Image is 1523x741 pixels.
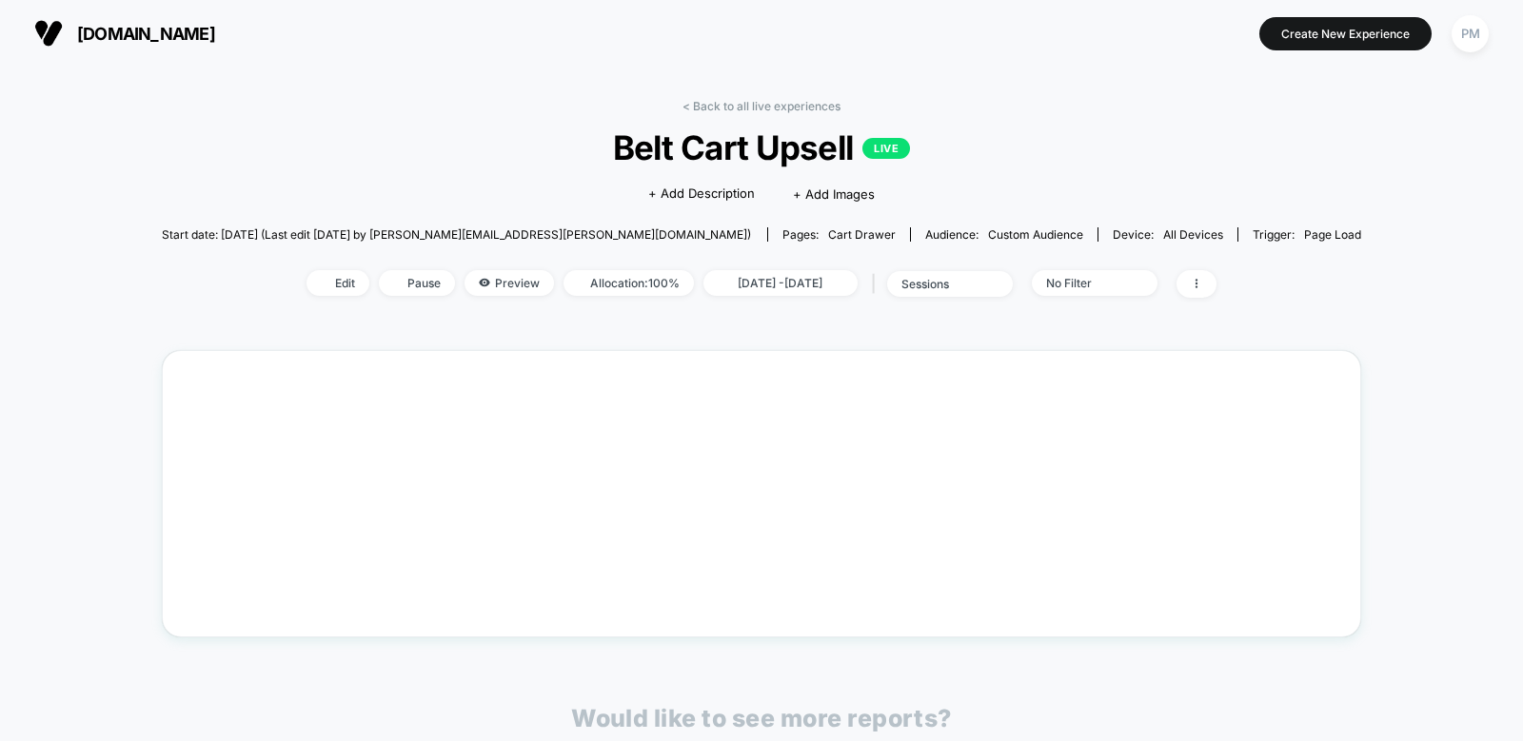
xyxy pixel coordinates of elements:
span: Pause [379,270,455,296]
span: all devices [1163,227,1223,242]
span: cart drawer [828,227,896,242]
span: Device: [1098,227,1237,242]
span: Start date: [DATE] (Last edit [DATE] by [PERSON_NAME][EMAIL_ADDRESS][PERSON_NAME][DOMAIN_NAME]) [162,227,751,242]
button: [DOMAIN_NAME] [29,18,221,49]
span: Allocation: 100% [564,270,694,296]
span: | [867,270,887,298]
p: LIVE [862,138,910,159]
img: Visually logo [34,19,63,48]
div: Pages: [782,227,896,242]
div: sessions [901,277,978,291]
span: + Add Images [793,186,875,202]
div: PM [1452,15,1489,52]
span: Belt Cart Upsell [222,127,1301,167]
span: + Add Description [648,185,755,204]
div: Trigger: [1253,227,1361,242]
span: Edit [307,270,369,296]
span: Custom Audience [988,227,1083,242]
span: [DOMAIN_NAME] [77,24,215,44]
button: PM [1446,14,1494,53]
div: No Filter [1046,276,1122,290]
p: Would like to see more reports? [571,704,952,732]
a: < Back to all live experiences [682,99,841,113]
span: Preview [465,270,554,296]
button: Create New Experience [1259,17,1432,50]
span: Page Load [1304,227,1361,242]
span: [DATE] - [DATE] [703,270,858,296]
div: Audience: [925,227,1083,242]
